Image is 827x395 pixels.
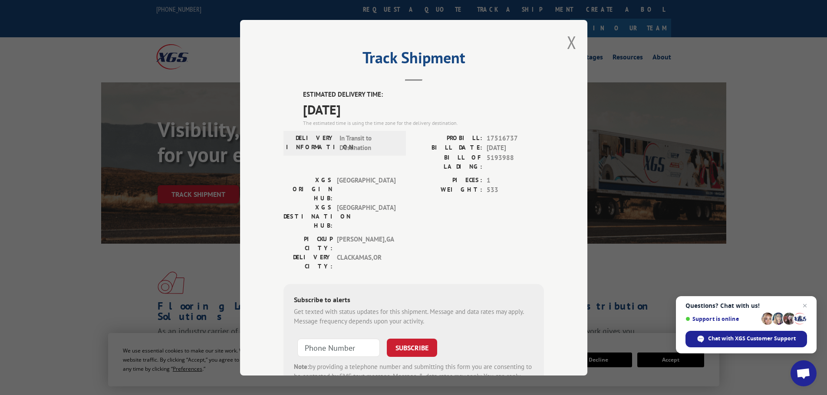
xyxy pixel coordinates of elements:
label: WEIGHT: [414,185,482,195]
span: CLACKAMAS , OR [337,252,395,271]
span: In Transit to Destination [339,133,398,153]
span: Chat with XGS Customer Support [708,335,796,343]
span: 533 [487,185,544,195]
span: [DATE] [303,99,544,119]
label: BILL OF LADING: [414,153,482,171]
span: Questions? Chat with us! [685,302,807,309]
span: 1 [487,175,544,185]
label: XGS ORIGIN HUB: [283,175,333,202]
div: Get texted with status updates for this shipment. Message and data rates may apply. Message frequ... [294,307,534,326]
strong: Note: [294,362,309,370]
label: DELIVERY INFORMATION: [286,133,335,153]
label: PICKUP CITY: [283,234,333,252]
span: Support is online [685,316,758,322]
label: XGS DESTINATION HUB: [283,202,333,230]
span: 17516737 [487,133,544,143]
h2: Track Shipment [283,52,544,68]
input: Phone Number [297,338,380,356]
a: Open chat [791,360,817,386]
span: 5193988 [487,153,544,171]
div: The estimated time is using the time zone for the delivery destination. [303,119,544,127]
span: [DATE] [487,143,544,153]
label: PIECES: [414,175,482,185]
span: [GEOGRAPHIC_DATA] [337,175,395,202]
button: Close modal [567,31,577,54]
label: BILL DATE: [414,143,482,153]
button: SUBSCRIBE [387,338,437,356]
label: ESTIMATED DELIVERY TIME: [303,90,544,100]
div: by providing a telephone number and submitting this form you are consenting to be contacted by SM... [294,362,534,391]
label: DELIVERY CITY: [283,252,333,271]
span: [GEOGRAPHIC_DATA] [337,202,395,230]
label: PROBILL: [414,133,482,143]
div: Subscribe to alerts [294,294,534,307]
span: Chat with XGS Customer Support [685,331,807,347]
span: [PERSON_NAME] , GA [337,234,395,252]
